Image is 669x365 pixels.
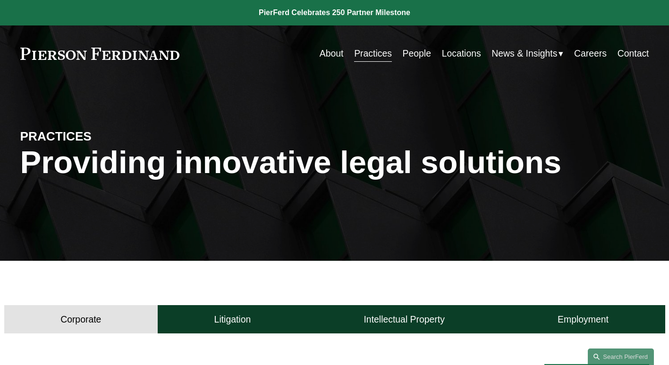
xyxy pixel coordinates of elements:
[574,44,607,63] a: Careers
[364,314,444,325] h4: Intellectual Property
[20,129,178,144] h4: PRACTICES
[442,44,481,63] a: Locations
[618,44,649,63] a: Contact
[491,45,557,62] span: News & Insights
[558,314,609,325] h4: Employment
[320,44,344,63] a: About
[354,44,392,63] a: Practices
[60,314,101,325] h4: Corporate
[214,314,251,325] h4: Litigation
[403,44,431,63] a: People
[588,348,654,365] a: Search this site
[20,144,649,181] h1: Providing innovative legal solutions
[491,44,563,63] a: folder dropdown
